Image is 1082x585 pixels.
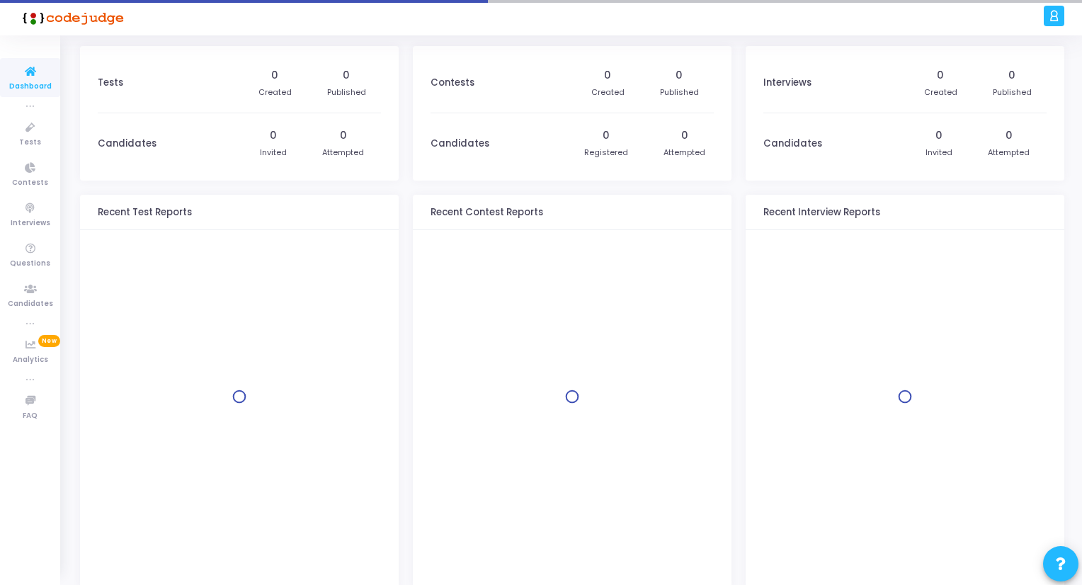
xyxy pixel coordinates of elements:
[604,68,611,83] div: 0
[763,138,822,149] h3: Candidates
[322,147,364,159] div: Attempted
[260,147,287,159] div: Invited
[18,4,124,32] img: logo
[584,147,628,159] div: Registered
[988,147,1030,159] div: Attempted
[270,128,277,143] div: 0
[664,147,705,159] div: Attempted
[993,86,1032,98] div: Published
[660,86,699,98] div: Published
[10,258,50,270] span: Questions
[98,77,123,89] h3: Tests
[13,354,48,366] span: Analytics
[431,77,474,89] h3: Contests
[603,128,610,143] div: 0
[1006,128,1013,143] div: 0
[258,86,292,98] div: Created
[271,68,278,83] div: 0
[431,138,489,149] h3: Candidates
[763,77,811,89] h3: Interviews
[343,68,350,83] div: 0
[98,207,192,218] h3: Recent Test Reports
[926,147,952,159] div: Invited
[1008,68,1015,83] div: 0
[9,81,52,93] span: Dashboard
[924,86,957,98] div: Created
[340,128,347,143] div: 0
[19,137,41,149] span: Tests
[38,335,60,347] span: New
[763,207,880,218] h3: Recent Interview Reports
[937,68,944,83] div: 0
[8,298,53,310] span: Candidates
[11,217,50,229] span: Interviews
[12,177,48,189] span: Contests
[591,86,625,98] div: Created
[23,410,38,422] span: FAQ
[98,138,156,149] h3: Candidates
[327,86,366,98] div: Published
[681,128,688,143] div: 0
[431,207,543,218] h3: Recent Contest Reports
[935,128,943,143] div: 0
[676,68,683,83] div: 0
